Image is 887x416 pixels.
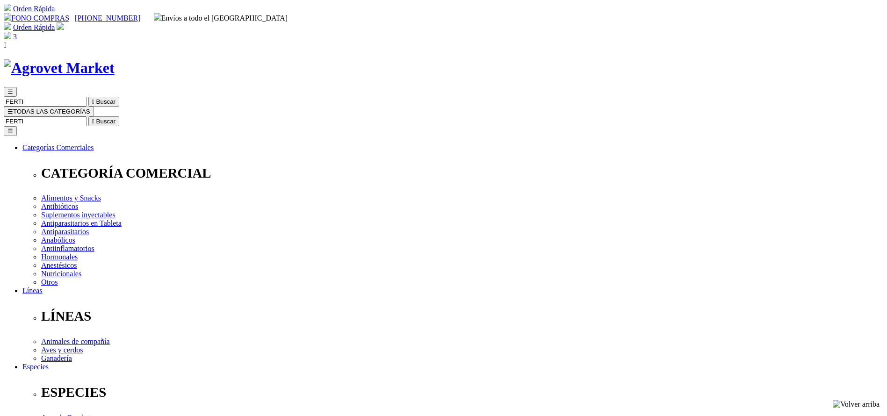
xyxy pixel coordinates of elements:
a: Suplementos inyectables [41,211,115,219]
a: 3 [4,33,17,41]
span: Buscar [96,98,115,105]
img: Agrovet Market [4,59,115,77]
a: Antiparasitarios [41,228,89,236]
a: Alimentos y Snacks [41,194,101,202]
img: Volver arriba [833,400,880,409]
a: Líneas [22,287,43,294]
a: Aves y cerdos [41,346,83,354]
a: [PHONE_NUMBER] [75,14,140,22]
span: Buscar [96,118,115,125]
img: user.svg [57,22,64,30]
img: shopping-bag.svg [4,32,11,39]
a: Orden Rápida [13,5,55,13]
a: Nutricionales [41,270,81,278]
a: Categorías Comerciales [22,143,94,151]
img: shopping-cart.svg [4,4,11,11]
a: Antiinflamatorios [41,244,94,252]
button:  Buscar [88,116,119,126]
span: Envíos a todo el [GEOGRAPHIC_DATA] [154,14,288,22]
a: Animales de compañía [41,337,110,345]
i:  [92,98,94,105]
input: Buscar [4,97,87,107]
a: Ganadería [41,354,72,362]
a: Otros [41,278,58,286]
a: FONO COMPRAS [4,14,69,22]
span: ☰ [7,88,13,95]
button: ☰ [4,87,17,97]
span: 3 [13,33,17,41]
img: delivery-truck.svg [154,13,161,21]
a: Hormonales [41,253,78,261]
p: CATEGORÍA COMERCIAL [41,165,883,181]
button: ☰ [4,126,17,136]
img: shopping-cart.svg [4,22,11,30]
a: Antiparasitarios en Tableta [41,219,122,227]
a: Acceda a su cuenta de cliente [57,23,64,31]
i:  [4,41,7,49]
button:  Buscar [88,97,119,107]
p: LÍNEAS [41,308,883,324]
button: ☰TODAS LAS CATEGORÍAS [4,107,94,116]
p: ESPECIES [41,385,883,400]
a: Orden Rápida [13,23,55,31]
input: Buscar [4,116,87,126]
span: ☰ [7,108,13,115]
a: Antibióticos [41,202,78,210]
i:  [92,118,94,125]
img: phone.svg [4,13,11,21]
a: Especies [22,363,49,371]
a: Anabólicos [41,236,75,244]
a: Anestésicos [41,261,77,269]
